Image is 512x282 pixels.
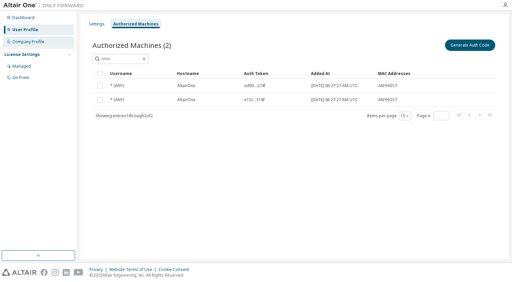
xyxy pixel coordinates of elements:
[92,41,171,50] span: Authorized Machines (2)
[177,83,195,88] span: AltairOne
[12,64,31,69] div: Managed
[12,75,29,80] div: On Prem
[12,39,44,45] div: Company Profile
[158,267,193,272] div: Cookie Consent
[110,97,124,102] span: * (ANY)
[177,97,195,102] span: AltairOne
[89,21,105,27] div: Settings
[41,269,48,276] img: facebook.svg
[74,269,83,276] img: youtube.svg
[311,68,373,79] div: Added At
[417,112,449,120] span: Page n.
[367,112,411,120] span: Items per page
[63,269,70,276] img: linkedin.svg
[177,68,239,79] div: Hostname
[2,269,37,276] img: altair_logo.svg
[244,68,306,79] div: Auth Token
[244,83,265,88] span: ed93...274f
[3,2,87,9] img: Altair One
[311,83,358,88] span: [DATE] 06:27:27 AM UTC
[244,97,265,102] span: e15c...318f
[89,267,109,272] div: Privacy
[12,15,35,20] div: Dashboard
[95,113,153,119] span: Showing entries 1 through 2 of 2
[109,267,158,272] div: Website Terms of Use
[378,97,397,102] span: ANYHOST
[52,269,59,276] img: instagram.svg
[110,68,172,79] div: Username
[400,113,409,119] button: 10
[4,52,40,57] div: License Settings
[311,97,358,102] span: [DATE] 06:27:27 AM UTC
[378,68,426,79] div: MAC Addresses
[445,40,495,51] button: Generate Auth Code
[12,27,38,32] div: User Profile
[113,21,158,27] div: Authorized Machines
[110,83,124,88] span: * (ANY)
[89,272,193,278] p: © 2025 Altair Engineering, Inc. All Rights Reserved.
[378,83,397,88] span: ANYHOST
